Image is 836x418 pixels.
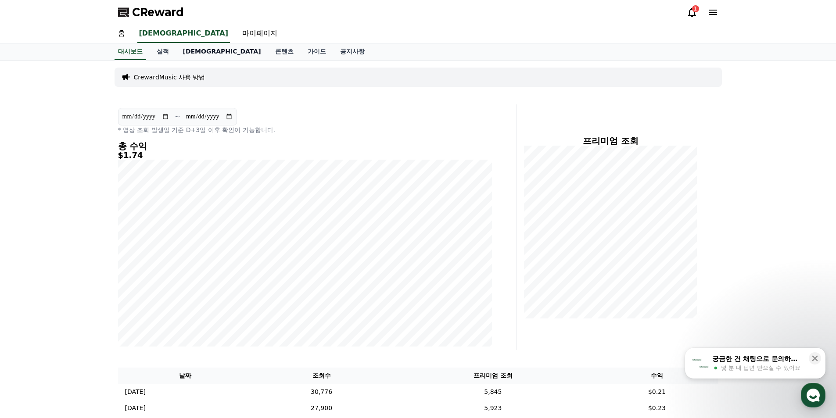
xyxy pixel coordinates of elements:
td: 30,776 [253,384,391,400]
span: 홈 [28,291,33,298]
th: 수익 [596,368,718,384]
th: 날짜 [118,368,253,384]
a: CrewardMusic 사용 방법 [134,73,205,82]
span: 설정 [136,291,146,298]
td: $0.23 [596,400,718,416]
h5: $1.74 [118,151,492,160]
span: 대화 [80,292,91,299]
h4: 프리미엄 조회 [524,136,697,146]
a: 콘텐츠 [268,43,301,60]
p: [DATE] [125,404,146,413]
td: 5,845 [390,384,596,400]
span: CReward [132,5,184,19]
div: 1 [692,5,699,12]
th: 프리미엄 조회 [390,368,596,384]
a: [DEMOGRAPHIC_DATA] [176,43,268,60]
p: * 영상 조회 발생일 기준 D+3일 이후 확인이 가능합니다. [118,125,492,134]
a: 가이드 [301,43,333,60]
p: [DATE] [125,387,146,397]
a: 대화 [58,278,113,300]
p: ~ [175,111,180,122]
td: $0.21 [596,384,718,400]
a: 마이페이지 [235,25,284,43]
td: 5,923 [390,400,596,416]
a: 대시보드 [115,43,146,60]
td: 27,900 [253,400,391,416]
h4: 총 수익 [118,141,492,151]
a: 1 [687,7,697,18]
a: 실적 [150,43,176,60]
a: CReward [118,5,184,19]
a: 설정 [113,278,169,300]
a: 홈 [111,25,132,43]
a: 공지사항 [333,43,372,60]
a: [DEMOGRAPHIC_DATA] [137,25,230,43]
th: 조회수 [253,368,391,384]
a: 홈 [3,278,58,300]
